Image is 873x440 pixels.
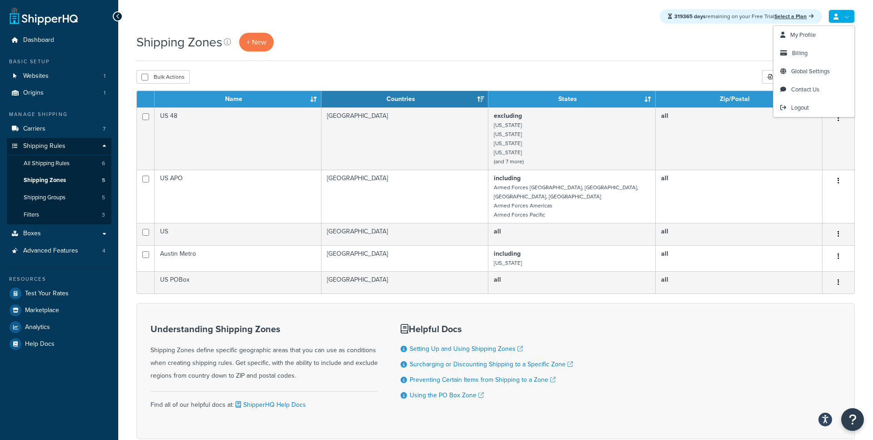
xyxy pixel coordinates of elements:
a: Logout [773,99,854,117]
li: Test Your Rates [7,285,111,302]
span: 5 [102,194,105,202]
span: 1 [104,89,105,97]
b: including [494,173,521,183]
li: Billing [773,44,854,62]
span: Shipping Zones [24,177,66,184]
span: 4 [102,247,105,255]
a: Advanced Features 4 [7,243,111,259]
th: States: activate to sort column ascending [488,91,655,107]
b: all [661,227,668,236]
b: excluding [494,111,522,121]
span: Boxes [23,230,41,238]
a: Marketplace [7,302,111,319]
a: Select a Plan [774,12,814,20]
td: [GEOGRAPHIC_DATA] [321,271,488,293]
td: [GEOGRAPHIC_DATA] [321,170,488,223]
a: Shipping Groups 5 [7,189,111,206]
li: Shipping Groups [7,189,111,206]
a: Using the PO Box Zone [410,390,484,400]
a: + New [239,33,274,51]
h3: Understanding Shipping Zones [151,324,378,334]
div: Import CSV [762,70,808,84]
div: Basic Setup [7,58,111,66]
span: Analytics [25,324,50,331]
small: (and 7 more) [494,157,524,166]
span: Contact Us [791,85,819,94]
small: [US_STATE] [494,259,522,267]
li: Websites [7,68,111,85]
b: all [661,275,668,284]
small: [US_STATE] [494,130,522,138]
div: Resources [7,275,111,283]
a: Carriers 7 [7,121,111,137]
a: Origins 1 [7,85,111,101]
span: Billing [792,49,808,57]
button: Bulk Actions [136,70,190,84]
td: [GEOGRAPHIC_DATA] [321,107,488,170]
b: all [661,111,668,121]
a: Preventing Certain Items from Shipping to a Zone [410,375,556,384]
a: Websites 1 [7,68,111,85]
span: Shipping Rules [23,142,65,150]
span: Filters [24,211,39,219]
small: Armed Forces [GEOGRAPHIC_DATA], [GEOGRAPHIC_DATA], [GEOGRAPHIC_DATA], [GEOGRAPHIC_DATA] [494,183,638,201]
li: All Shipping Rules [7,155,111,172]
span: Logout [791,103,809,112]
a: Dashboard [7,32,111,49]
div: Find all of our helpful docs at: [151,391,378,411]
th: Name: activate to sort column ascending [155,91,321,107]
li: Origins [7,85,111,101]
span: Marketplace [25,307,59,314]
b: all [661,249,668,258]
td: Austin Metro [155,245,321,271]
a: Setting Up and Using Shipping Zones [410,344,523,354]
span: 5 [102,177,105,184]
a: Help Docs [7,336,111,352]
a: My Profile [773,26,854,44]
td: US [155,223,321,245]
a: Boxes [7,225,111,242]
b: all [494,275,501,284]
span: 3 [102,211,105,219]
a: Global Settings [773,62,854,81]
b: all [661,173,668,183]
a: ShipperHQ Help Docs [234,400,306,410]
span: My Profile [790,30,816,39]
li: Shipping Rules [7,138,111,224]
span: + New [246,37,266,47]
td: US APO [155,170,321,223]
small: Armed Forces Americas [494,202,552,210]
a: Analytics [7,319,111,335]
span: Origins [23,89,44,97]
td: [GEOGRAPHIC_DATA] [321,223,488,245]
a: Surcharging or Discounting Shipping to a Specific Zone [410,359,573,369]
li: Advanced Features [7,243,111,259]
button: Open Resource Center [841,408,864,431]
div: remaining on your Free Trial [660,9,822,24]
a: Shipping Rules [7,138,111,155]
a: Contact Us [773,81,854,99]
span: 7 [103,125,105,133]
small: Armed Forces Pacific [494,211,545,219]
span: Carriers [23,125,45,133]
b: all [494,227,501,236]
div: Manage Shipping [7,111,111,118]
th: Zip/Postal: activate to sort column ascending [656,91,823,107]
h1: Shipping Zones [136,33,222,51]
span: Help Docs [25,340,55,348]
span: Advanced Features [23,247,78,255]
td: US 48 [155,107,321,170]
span: Dashboard [23,36,54,44]
span: Shipping Groups [24,194,65,202]
a: ShipperHQ Home [10,7,78,25]
td: US POBox [155,271,321,293]
th: Countries: activate to sort column ascending [321,91,488,107]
